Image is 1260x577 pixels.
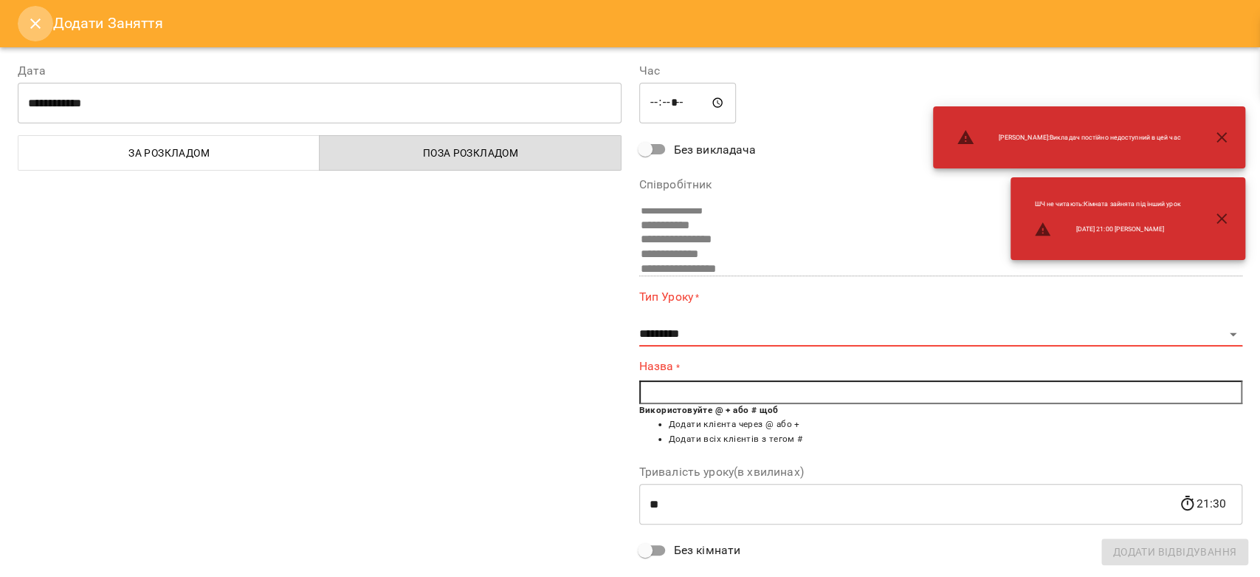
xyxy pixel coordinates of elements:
label: Тривалість уроку(в хвилинах) [639,466,1243,478]
span: Без викладача [674,141,757,159]
h6: Додати Заняття [53,12,1242,35]
li: [PERSON_NAME] : Викладач постійно недоступний в цей час [945,123,1192,152]
li: Додати всіх клієнтів з тегом # [669,432,1243,447]
button: Close [18,6,53,41]
label: Тип Уроку [639,288,1243,305]
span: Без кімнати [674,542,741,559]
span: Поза розкладом [328,144,612,162]
label: Назва [639,358,1243,375]
label: Дата [18,65,622,77]
label: Співробітник [639,179,1243,191]
li: [DATE] 21:00 [PERSON_NAME] [1022,215,1192,245]
li: Додати клієнта через @ або + [669,417,1243,432]
button: Поза розкладом [319,135,621,171]
li: ШЧ не читають : Кімната зайнята під інший урок [1022,194,1192,215]
span: За розкладом [27,144,311,162]
b: Використовуйте @ + або # щоб [639,405,779,415]
button: За розкладом [18,135,320,171]
label: Час [639,65,1243,77]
